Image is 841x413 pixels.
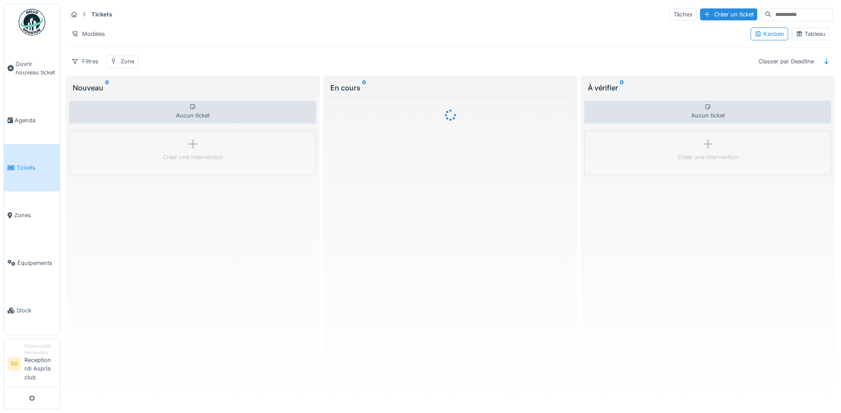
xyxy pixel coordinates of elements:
[121,57,134,66] div: Zone
[8,343,56,387] a: RA Responsable demandeurReception rdi Aspria club
[16,306,56,315] span: Stock
[4,97,60,144] a: Agenda
[362,82,366,93] sup: 0
[669,8,696,21] div: Tâches
[4,191,60,239] a: Zones
[755,55,818,68] div: Classer par Deadline
[588,82,828,93] div: À vérifier
[163,153,223,161] div: Créer une intervention
[69,101,316,124] div: Aucun ticket
[16,164,56,172] span: Tickets
[4,144,60,191] a: Tickets
[67,27,109,40] div: Modèles
[24,343,56,385] li: Reception rdi Aspria club
[8,357,21,370] li: RA
[584,101,831,124] div: Aucun ticket
[4,40,60,97] a: Ouvrir nouveau ticket
[700,8,757,20] div: Créer un ticket
[15,116,56,125] span: Agenda
[755,30,784,38] div: Kanban
[4,239,60,287] a: Équipements
[14,211,56,219] span: Zones
[620,82,624,93] sup: 0
[16,60,56,77] span: Ouvrir nouveau ticket
[67,55,102,68] div: Filtres
[4,287,60,334] a: Stock
[330,82,570,93] div: En cours
[19,9,45,35] img: Badge_color-CXgf-gQk.svg
[105,82,109,93] sup: 0
[24,343,56,356] div: Responsable demandeur
[88,10,116,19] strong: Tickets
[73,82,313,93] div: Nouveau
[796,30,825,38] div: Tableau
[678,153,738,161] div: Créer une intervention
[17,259,56,267] span: Équipements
